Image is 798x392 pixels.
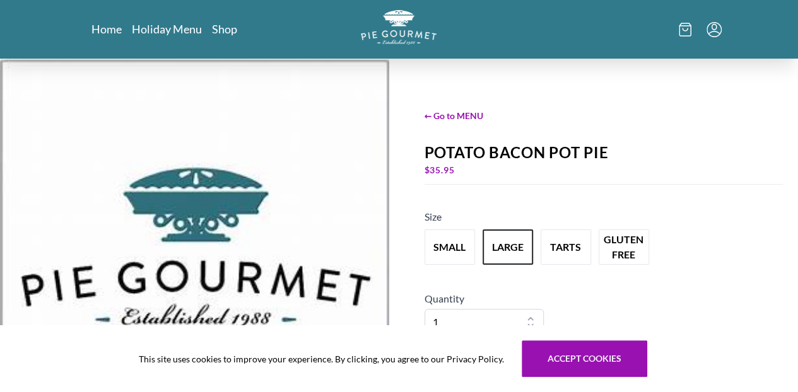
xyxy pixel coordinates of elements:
[132,21,202,37] a: Holiday Menu
[212,21,237,37] a: Shop
[139,352,504,366] span: This site uses cookies to improve your experience. By clicking, you agree to our Privacy Policy.
[707,22,722,37] button: Menu
[425,292,464,304] span: Quantity
[91,21,122,37] a: Home
[425,144,783,161] div: Potato Bacon Pot Pie
[599,229,649,265] button: Variant Swatch
[425,161,783,179] div: $ 35.95
[541,229,591,265] button: Variant Swatch
[361,10,437,49] a: Logo
[522,340,647,377] button: Accept cookies
[425,109,783,122] span: ← Go to MENU
[425,210,442,222] span: Size
[361,10,437,45] img: logo
[483,229,533,265] button: Variant Swatch
[425,229,475,265] button: Variant Swatch
[425,309,544,335] select: Quantity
